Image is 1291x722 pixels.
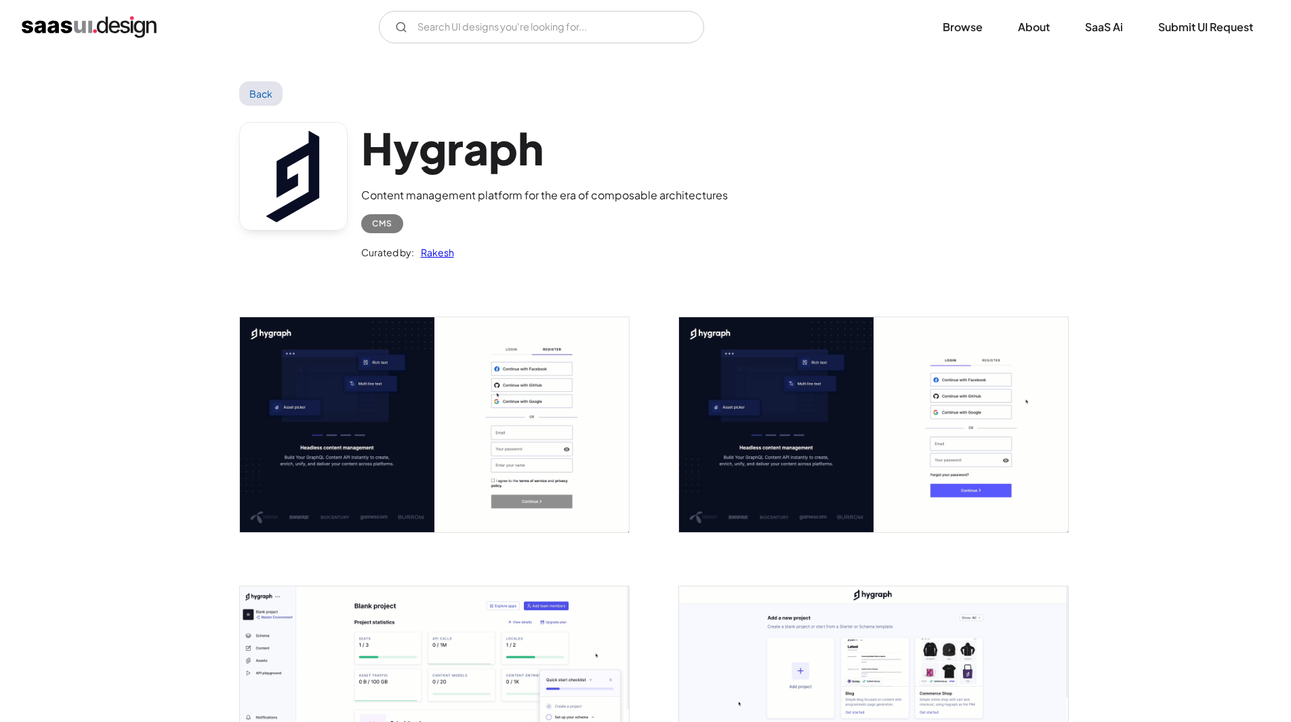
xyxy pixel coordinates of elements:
[414,244,454,260] a: Rakesh
[1002,12,1066,42] a: About
[361,122,728,174] h1: Hygraph
[361,187,728,203] div: Content management platform for the era of composable architectures
[926,12,999,42] a: Browse
[361,244,414,260] div: Curated by:
[1142,12,1269,42] a: Submit UI Request
[679,317,1068,532] img: 6426e395cf7f897713996db2_Hygraph%20-%20Login.png
[679,317,1068,532] a: open lightbox
[239,81,283,106] a: Back
[1069,12,1139,42] a: SaaS Ai
[379,11,704,43] form: Email Form
[240,317,629,532] img: 6426e396f97c793e65e0fd07_Hygraph%20-%20Register.png
[240,317,629,532] a: open lightbox
[372,216,392,232] div: CMS
[22,16,157,38] a: home
[379,11,704,43] input: Search UI designs you're looking for...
